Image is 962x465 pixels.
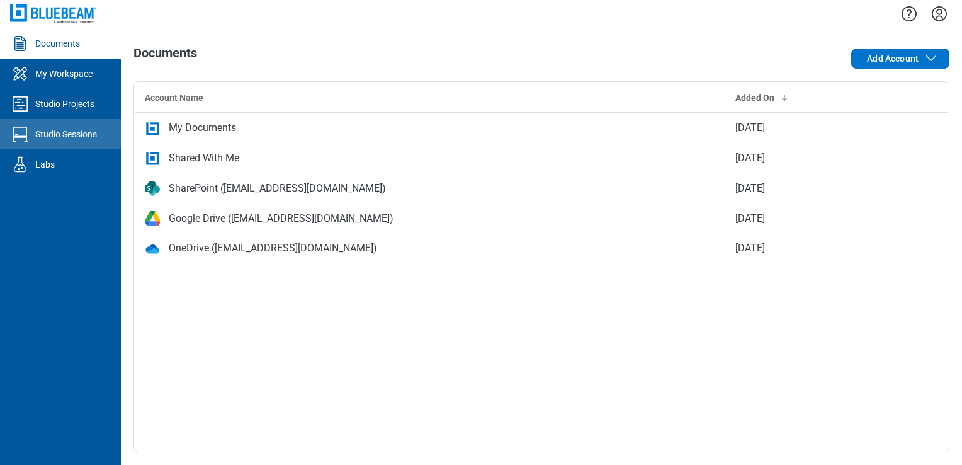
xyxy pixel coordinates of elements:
[145,91,715,104] div: Account Name
[169,151,239,166] div: Shared With Me
[169,211,393,226] div: Google Drive ([EMAIL_ADDRESS][DOMAIN_NAME])
[10,124,30,144] svg: Studio Sessions
[10,154,30,175] svg: Labs
[10,4,96,23] img: Bluebeam, Inc.
[867,52,919,65] span: Add Account
[851,49,949,69] button: Add Account
[134,82,949,264] table: bb-data-table
[169,120,236,135] div: My Documents
[169,241,377,256] div: OneDrive ([EMAIL_ADDRESS][DOMAIN_NAME])
[725,204,888,234] td: [DATE]
[725,113,888,143] td: [DATE]
[10,64,30,84] svg: My Workspace
[35,98,94,110] div: Studio Projects
[735,91,878,104] div: Added On
[35,158,55,171] div: Labs
[35,37,80,50] div: Documents
[35,128,97,141] div: Studio Sessions
[169,181,386,196] div: SharePoint ([EMAIL_ADDRESS][DOMAIN_NAME])
[725,173,888,204] td: [DATE]
[35,67,93,80] div: My Workspace
[929,3,949,25] button: Settings
[725,234,888,264] td: [DATE]
[10,33,30,54] svg: Documents
[10,94,30,114] svg: Studio Projects
[133,46,197,66] h1: Documents
[725,143,888,173] td: [DATE]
